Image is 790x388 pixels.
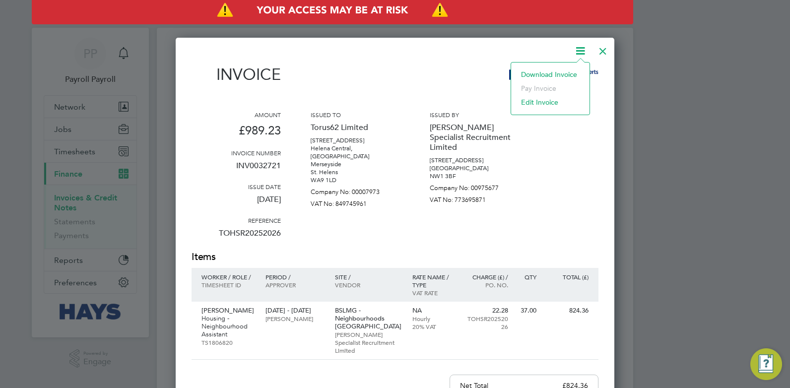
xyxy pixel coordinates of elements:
[430,192,519,204] p: VAT No: 773695871
[265,307,325,315] p: [DATE] - [DATE]
[311,176,400,184] p: WA9 1LD
[311,136,400,144] p: [STREET_ADDRESS]
[192,157,281,183] p: INV0032721
[465,307,508,315] p: 22.28
[201,281,256,289] p: Timesheet ID
[546,273,589,281] p: Total (£)
[750,348,782,380] button: Engage Resource Center
[201,338,256,346] p: TS1806820
[192,111,281,119] h3: Amount
[311,111,400,119] h3: Issued to
[192,65,281,84] h1: Invoice
[546,307,589,315] p: 824.36
[311,168,400,176] p: St. Helens
[335,307,402,330] p: BSLMG - Neighbourhoods [GEOGRAPHIC_DATA]
[465,273,508,281] p: Charge (£) /
[430,164,519,172] p: [GEOGRAPHIC_DATA]
[518,273,536,281] p: QTY
[192,183,281,191] h3: Issue date
[412,289,456,297] p: VAT rate
[516,81,585,95] li: Pay invoice
[335,281,402,289] p: Vendor
[430,119,519,156] p: [PERSON_NAME] Specialist Recruitment Limited
[192,216,281,224] h3: Reference
[509,69,598,80] img: hays-logo-remittance.png
[311,160,400,168] p: Merseyside
[465,281,508,289] p: Po. No.
[201,273,256,281] p: Worker / Role /
[430,156,519,164] p: [STREET_ADDRESS]
[516,67,585,81] li: Download Invoice
[516,95,585,109] li: Edit invoice
[412,323,456,330] p: 20% VAT
[430,180,519,192] p: Company No: 00975677
[412,315,456,323] p: Hourly
[192,191,281,216] p: [DATE]
[265,273,325,281] p: Period /
[311,196,400,208] p: VAT No: 849745961
[465,315,508,330] p: TOHSR20252026
[201,315,256,338] p: Housing - Neighbourhood Assistant
[311,144,400,160] p: Helena Central, [GEOGRAPHIC_DATA]
[311,119,400,136] p: Torus62 Limited
[335,273,402,281] p: Site /
[192,119,281,149] p: £989.23
[192,149,281,157] h3: Invoice number
[430,172,519,180] p: NW1 3BF
[335,330,402,354] p: [PERSON_NAME] Specialist Recruitment Limited
[201,307,256,315] p: [PERSON_NAME]
[412,273,456,289] p: Rate name / type
[265,315,325,323] p: [PERSON_NAME]
[412,307,456,315] p: NA
[265,281,325,289] p: Approver
[311,184,400,196] p: Company No: 00007973
[192,224,281,250] p: TOHSR20252026
[430,111,519,119] h3: Issued by
[518,307,536,315] p: 37.00
[192,250,598,264] h2: Items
